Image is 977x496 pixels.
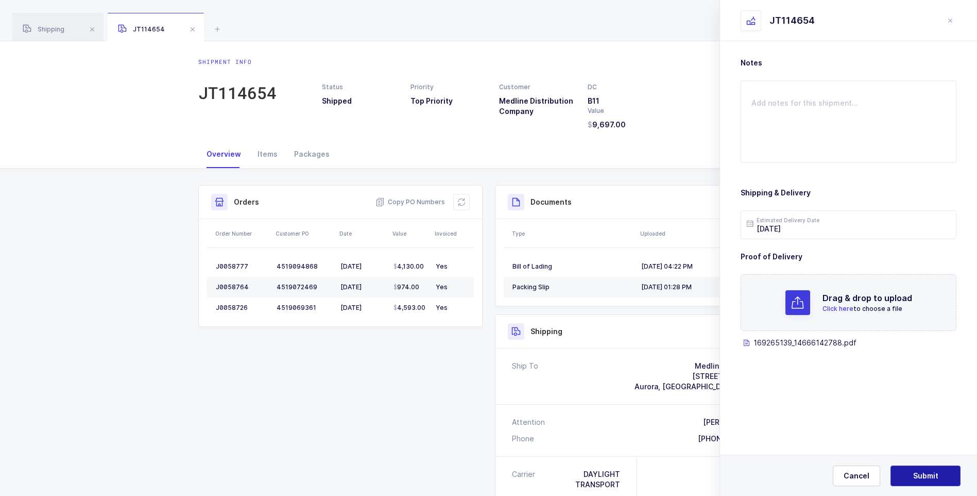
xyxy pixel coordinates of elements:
div: [DATE] [340,304,385,312]
span: Aurora, [GEOGRAPHIC_DATA], 80011 [635,382,762,391]
a: 169265139_14666142788.pdf [741,336,936,350]
div: Uploaded [640,229,767,238]
div: Customer PO [276,229,333,238]
div: Status [322,82,398,92]
div: Carrier [512,469,539,490]
div: J0058726 [216,304,268,312]
h3: Shipping & Delivery [741,188,956,198]
h3: Medline Distribution Company [499,96,575,117]
div: [STREET_ADDRESS] [635,371,762,382]
span: Submit [913,471,938,481]
div: [PHONE_NUMBER] [698,434,762,444]
div: J0058764 [216,283,268,291]
button: close drawer [944,14,956,27]
span: 974.00 [393,283,419,291]
div: Medline Industries [635,361,762,371]
h3: Documents [530,197,572,207]
div: Customer [499,82,575,92]
p: to choose a file [822,304,912,313]
span: Yes [436,283,448,291]
button: Submit [890,466,961,486]
div: Priority [410,82,487,92]
span: Yes [436,304,448,311]
div: DC [588,82,664,92]
button: Copy PO Numbers [375,197,445,207]
div: Packages [286,140,338,168]
span: Cancel [844,471,869,481]
div: [DATE] [340,283,385,291]
div: [PERSON_NAME] [703,417,762,427]
div: Ship To [512,361,538,392]
span: 4,593.00 [393,304,425,312]
div: [DATE] 04:22 PM [641,262,762,271]
h3: Shipping [530,326,562,337]
div: Overview [198,140,249,168]
span: Yes [436,262,448,270]
h3: Proof of Delivery [741,252,956,262]
h3: Orders [234,197,259,207]
div: Bill of Lading [512,262,633,271]
h2: Drag & drop to upload [822,292,912,304]
div: Value [588,106,664,115]
div: 4519094868 [277,262,332,271]
div: Shipment info [198,58,277,66]
h3: Shipped [322,96,398,106]
div: Value [392,229,428,238]
div: [DATE] [340,262,385,271]
div: 4519069361 [277,304,332,312]
div: Packing Slip [512,283,633,291]
span: 4,130.00 [393,262,424,271]
button: Cancel [833,466,880,486]
div: Invoiced [435,229,471,238]
span: 9,697.00 [588,120,626,130]
div: Date [339,229,386,238]
div: Order Number [215,229,269,238]
span: Shipping [23,25,64,33]
div: J0058777 [216,262,268,271]
h3: Notes [741,58,956,68]
div: Items [249,140,286,168]
h3: Top Priority [410,96,487,106]
div: Attention [512,417,545,427]
div: DAYLIGHT TRANSPORT [539,469,620,490]
div: 4519072469 [277,283,332,291]
h3: B11 [588,96,664,106]
div: [DATE] 01:28 PM [641,283,762,291]
div: Phone [512,434,534,444]
div: Type [512,229,634,238]
span: JT114654 [118,25,165,33]
div: JT114654 [769,14,815,27]
span: Click here [822,305,853,312]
